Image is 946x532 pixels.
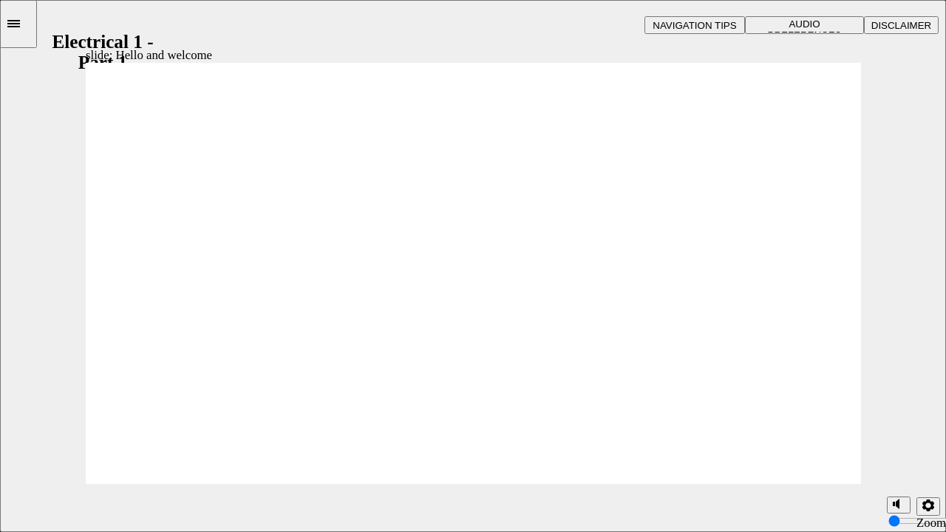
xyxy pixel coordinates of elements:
button: DISCLAIMER [864,16,939,34]
button: Settings [916,497,940,516]
span: AUDIO PREFERENCES [768,18,842,41]
button: Unmute (Ctrl+Alt+M) [887,497,911,514]
div: misc controls [879,484,939,532]
button: AUDIO PREFERENCES [745,16,864,34]
span: DISCLAIMER [871,20,931,31]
